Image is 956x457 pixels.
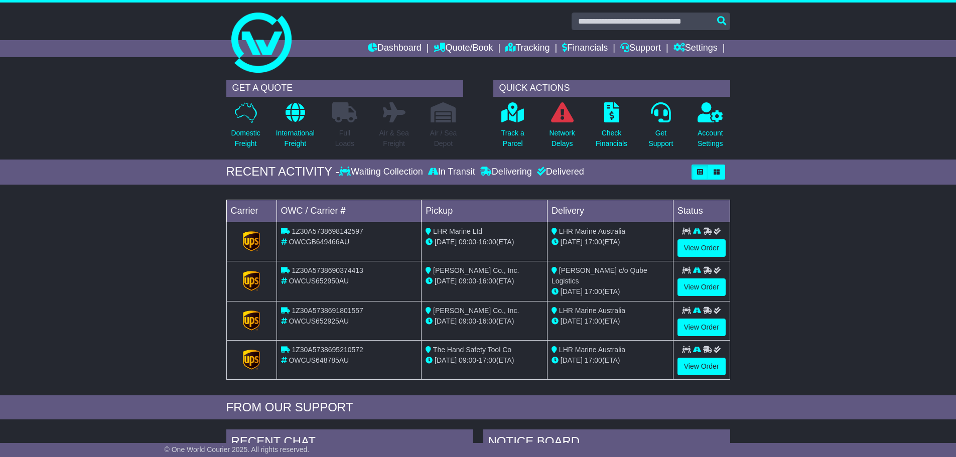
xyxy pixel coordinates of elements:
[430,128,457,149] p: Air / Sea Depot
[501,102,525,155] a: Track aParcel
[547,200,673,222] td: Delivery
[276,128,315,149] p: International Freight
[243,271,260,291] img: GetCarrierServiceLogo
[478,167,534,178] div: Delivering
[289,277,349,285] span: OWCUS652950AU
[292,346,363,354] span: 1Z30A5738695210572
[277,200,422,222] td: OWC / Carrier #
[426,316,543,327] div: - (ETA)
[426,276,543,286] div: - (ETA)
[552,266,647,285] span: [PERSON_NAME] c/o Qube Logistics
[562,40,608,57] a: Financials
[459,317,476,325] span: 09:00
[165,445,310,453] span: © One World Courier 2025. All rights reserved.
[673,200,730,222] td: Status
[697,102,724,155] a: AccountSettings
[561,356,583,364] span: [DATE]
[648,102,673,155] a: GetSupport
[677,278,726,296] a: View Order
[433,266,519,274] span: [PERSON_NAME] Co., Inc.
[433,227,482,235] span: LHR Marine Ltd
[479,277,496,285] span: 16:00
[552,286,669,297] div: (ETA)
[226,400,730,415] div: FROM OUR SUPPORT
[673,40,718,57] a: Settings
[433,307,519,315] span: [PERSON_NAME] Co., Inc.
[501,128,524,149] p: Track a Parcel
[585,317,602,325] span: 17:00
[479,317,496,325] span: 16:00
[226,200,277,222] td: Carrier
[559,307,625,315] span: LHR Marine Australia
[276,102,315,155] a: InternationalFreight
[620,40,661,57] a: Support
[552,316,669,327] div: (ETA)
[243,231,260,251] img: GetCarrierServiceLogo
[561,317,583,325] span: [DATE]
[289,317,349,325] span: OWCUS652925AU
[561,287,583,295] span: [DATE]
[559,227,625,235] span: LHR Marine Australia
[226,429,473,456] div: RECENT CHAT
[552,355,669,366] div: (ETA)
[226,80,463,97] div: GET A QUOTE
[459,356,476,364] span: 09:00
[552,237,669,247] div: (ETA)
[549,102,575,155] a: NetworkDelays
[479,238,496,246] span: 16:00
[433,346,511,354] span: The Hand Safety Tool Co
[289,356,349,364] span: OWCUS648785AU
[559,346,625,354] span: LHR Marine Australia
[435,356,457,364] span: [DATE]
[549,128,575,149] p: Network Delays
[677,319,726,336] a: View Order
[435,277,457,285] span: [DATE]
[479,356,496,364] span: 17:00
[368,40,422,57] a: Dashboard
[243,311,260,331] img: GetCarrierServiceLogo
[483,429,730,456] div: NOTICE BOARD
[585,287,602,295] span: 17:00
[243,350,260,370] img: GetCarrierServiceLogo
[595,102,628,155] a: CheckFinancials
[493,80,730,97] div: QUICK ACTIONS
[435,238,457,246] span: [DATE]
[426,355,543,366] div: - (ETA)
[459,277,476,285] span: 09:00
[434,40,493,57] a: Quote/Book
[426,237,543,247] div: - (ETA)
[698,128,723,149] p: Account Settings
[379,128,409,149] p: Air & Sea Freight
[648,128,673,149] p: Get Support
[435,317,457,325] span: [DATE]
[289,238,349,246] span: OWCGB649466AU
[231,128,260,149] p: Domestic Freight
[426,167,478,178] div: In Transit
[459,238,476,246] span: 09:00
[422,200,548,222] td: Pickup
[585,238,602,246] span: 17:00
[339,167,425,178] div: Waiting Collection
[226,165,340,179] div: RECENT ACTIVITY -
[677,239,726,257] a: View Order
[585,356,602,364] span: 17:00
[677,358,726,375] a: View Order
[292,227,363,235] span: 1Z30A5738698142597
[505,40,550,57] a: Tracking
[596,128,627,149] p: Check Financials
[561,238,583,246] span: [DATE]
[292,307,363,315] span: 1Z30A5738691801557
[230,102,260,155] a: DomesticFreight
[534,167,584,178] div: Delivered
[332,128,357,149] p: Full Loads
[292,266,363,274] span: 1Z30A5738690374413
